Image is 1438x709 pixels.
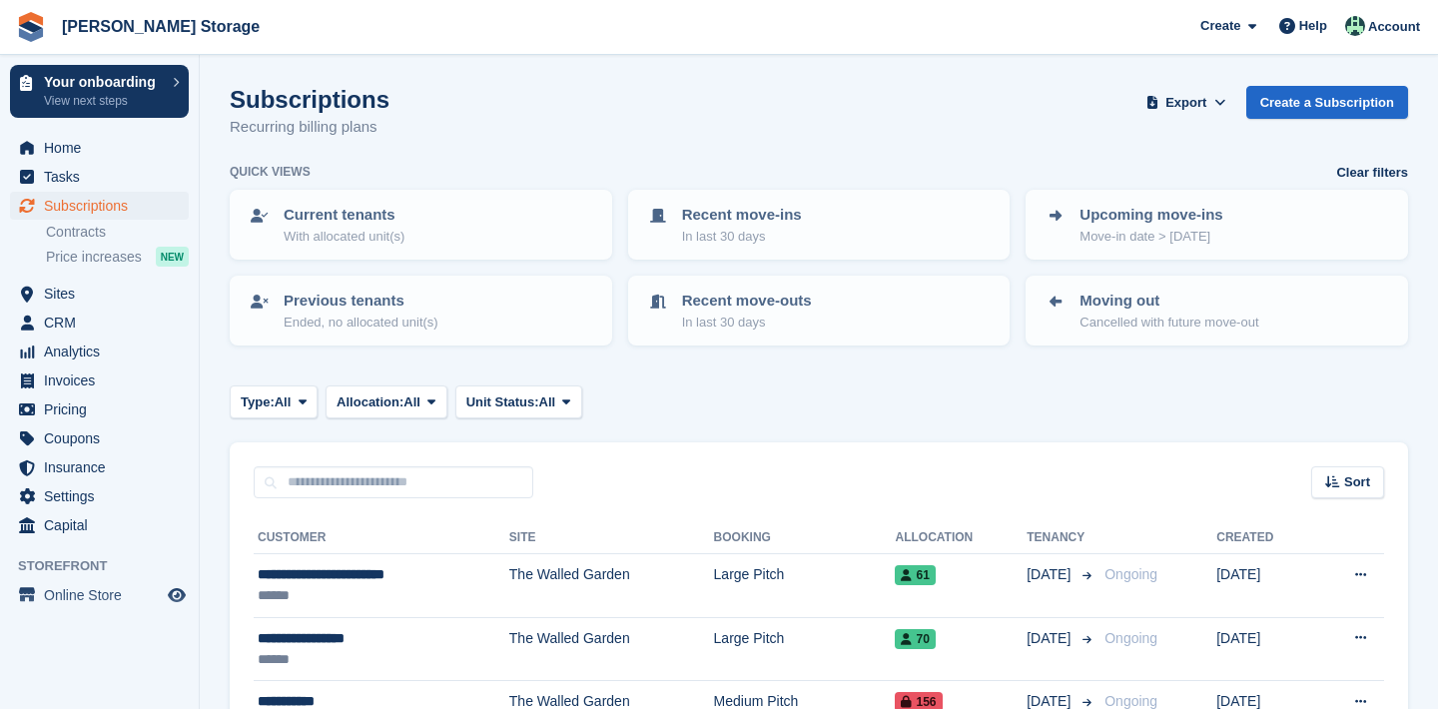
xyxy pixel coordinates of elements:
a: Current tenants With allocated unit(s) [232,192,610,258]
a: Clear filters [1336,163,1408,183]
td: [DATE] [1216,617,1313,681]
span: 70 [895,629,935,649]
span: Help [1299,16,1327,36]
span: Create [1200,16,1240,36]
a: Recent move-outs In last 30 days [630,278,1009,344]
span: Ongoing [1104,693,1157,709]
p: Recurring billing plans [230,116,389,139]
p: In last 30 days [682,313,812,333]
a: menu [10,581,189,609]
a: Preview store [165,583,189,607]
span: Price increases [46,248,142,267]
span: Home [44,134,164,162]
p: Recent move-outs [682,290,812,313]
p: Upcoming move-ins [1079,204,1222,227]
td: [DATE] [1216,554,1313,618]
span: Allocation: [337,392,403,412]
p: Cancelled with future move-out [1079,313,1258,333]
a: Create a Subscription [1246,86,1408,119]
span: Insurance [44,453,164,481]
th: Customer [254,522,509,554]
span: Settings [44,482,164,510]
span: Online Store [44,581,164,609]
span: Type: [241,392,275,412]
img: Nicholas Pain [1345,16,1365,36]
a: Price increases NEW [46,246,189,268]
a: menu [10,280,189,308]
p: Current tenants [284,204,404,227]
a: Recent move-ins In last 30 days [630,192,1009,258]
a: menu [10,163,189,191]
a: menu [10,366,189,394]
a: [PERSON_NAME] Storage [54,10,268,43]
span: Ongoing [1104,630,1157,646]
a: menu [10,309,189,337]
td: The Walled Garden [509,617,714,681]
span: Coupons [44,424,164,452]
span: Sort [1344,472,1370,492]
p: View next steps [44,92,163,110]
a: menu [10,192,189,220]
img: stora-icon-8386f47178a22dfd0bd8f6a31ec36ba5ce8667c1dd55bd0f319d3a0aa187defe.svg [16,12,46,42]
span: Account [1368,17,1420,37]
p: Move-in date > [DATE] [1079,227,1222,247]
span: Invoices [44,366,164,394]
button: Export [1142,86,1230,119]
span: Tasks [44,163,164,191]
p: Moving out [1079,290,1258,313]
span: [DATE] [1027,564,1075,585]
a: Your onboarding View next steps [10,65,189,118]
p: Recent move-ins [682,204,802,227]
td: Large Pitch [714,617,896,681]
span: [DATE] [1027,628,1075,649]
p: Your onboarding [44,75,163,89]
a: menu [10,511,189,539]
span: All [275,392,292,412]
th: Tenancy [1027,522,1096,554]
span: Pricing [44,395,164,423]
span: Capital [44,511,164,539]
span: Sites [44,280,164,308]
span: Subscriptions [44,192,164,220]
a: menu [10,453,189,481]
th: Booking [714,522,896,554]
div: NEW [156,247,189,267]
h1: Subscriptions [230,86,389,113]
th: Created [1216,522,1313,554]
a: Previous tenants Ended, no allocated unit(s) [232,278,610,344]
span: Export [1165,93,1206,113]
button: Allocation: All [326,385,447,418]
span: All [403,392,420,412]
a: menu [10,424,189,452]
span: All [539,392,556,412]
th: Allocation [895,522,1027,554]
p: Previous tenants [284,290,438,313]
span: Analytics [44,338,164,365]
h6: Quick views [230,163,311,181]
span: Unit Status: [466,392,539,412]
p: Ended, no allocated unit(s) [284,313,438,333]
span: Ongoing [1104,566,1157,582]
button: Unit Status: All [455,385,582,418]
a: menu [10,395,189,423]
th: Site [509,522,714,554]
a: Moving out Cancelled with future move-out [1028,278,1406,344]
a: Contracts [46,223,189,242]
td: Large Pitch [714,554,896,618]
span: Storefront [18,556,199,576]
button: Type: All [230,385,318,418]
td: The Walled Garden [509,554,714,618]
a: menu [10,134,189,162]
a: menu [10,482,189,510]
p: With allocated unit(s) [284,227,404,247]
span: CRM [44,309,164,337]
a: menu [10,338,189,365]
a: Upcoming move-ins Move-in date > [DATE] [1028,192,1406,258]
span: 61 [895,565,935,585]
p: In last 30 days [682,227,802,247]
